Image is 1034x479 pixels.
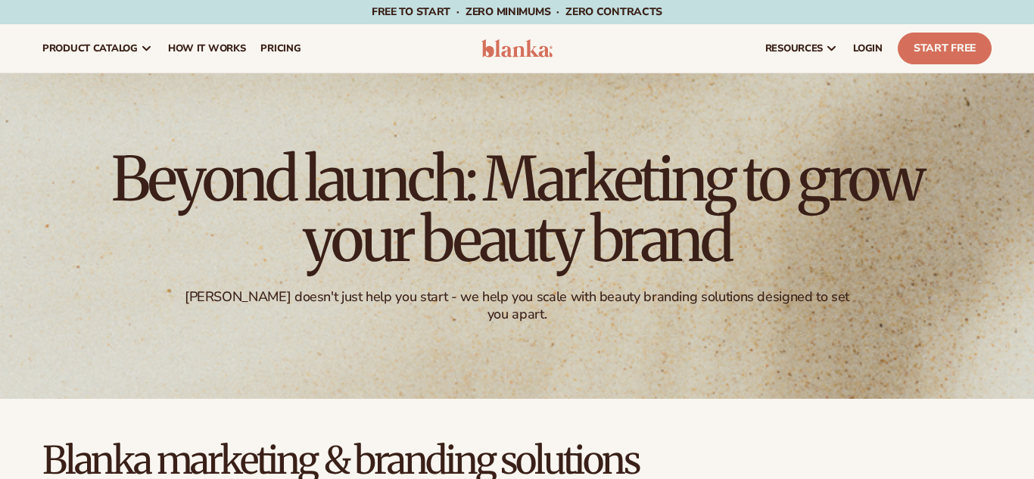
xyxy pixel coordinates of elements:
a: LOGIN [846,24,890,73]
div: [PERSON_NAME] doesn't just help you start - we help you scale with beauty branding solutions desi... [180,288,853,324]
a: Start Free [898,33,992,64]
span: pricing [260,42,301,54]
a: resources [758,24,846,73]
a: product catalog [35,24,160,73]
span: How It Works [168,42,246,54]
a: How It Works [160,24,254,73]
span: Free to start · ZERO minimums · ZERO contracts [372,5,662,19]
h1: Beyond launch: Marketing to grow your beauty brand [101,149,933,270]
a: pricing [253,24,308,73]
span: product catalog [42,42,138,54]
img: logo [481,39,553,58]
span: LOGIN [853,42,883,54]
span: resources [765,42,823,54]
